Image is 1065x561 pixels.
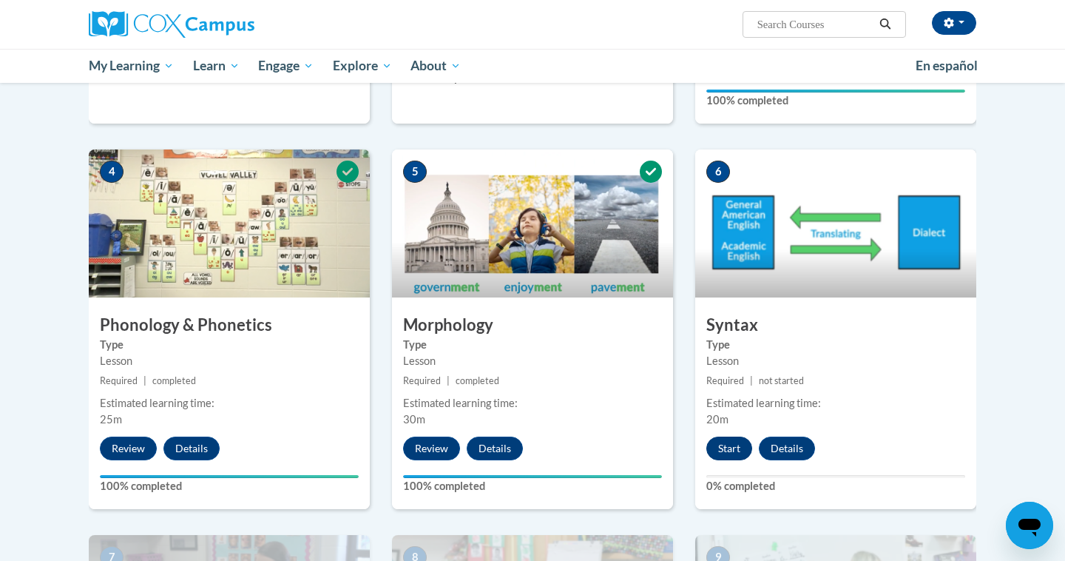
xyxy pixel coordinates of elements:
[706,337,965,353] label: Type
[100,413,122,426] span: 25m
[403,337,662,353] label: Type
[100,161,124,183] span: 4
[706,353,965,369] div: Lesson
[916,58,978,73] span: En español
[79,49,183,83] a: My Learning
[258,57,314,75] span: Engage
[163,437,220,460] button: Details
[695,150,976,298] img: Course Image
[89,150,370,298] img: Course Image
[874,16,896,33] button: Search
[323,49,402,83] a: Explore
[403,375,441,386] span: Required
[333,57,392,75] span: Explore
[100,353,359,369] div: Lesson
[932,11,976,35] button: Account Settings
[750,375,753,386] span: |
[706,395,965,411] div: Estimated learning time:
[152,375,196,386] span: completed
[467,437,523,460] button: Details
[100,395,359,411] div: Estimated learning time:
[706,478,965,494] label: 0% completed
[403,437,460,460] button: Review
[906,50,987,81] a: En español
[403,161,427,183] span: 5
[89,11,370,38] a: Cox Campus
[392,150,673,298] img: Course Image
[89,57,174,75] span: My Learning
[248,49,323,83] a: Engage
[100,337,359,353] label: Type
[456,375,499,386] span: completed
[759,375,804,386] span: not started
[183,49,249,83] a: Learn
[410,57,461,75] span: About
[706,93,965,109] label: 100% completed
[403,475,662,478] div: Your progress
[100,375,138,386] span: Required
[756,16,874,33] input: Search Courses
[100,478,359,494] label: 100% completed
[403,395,662,411] div: Estimated learning time:
[100,437,157,460] button: Review
[89,314,370,337] h3: Phonology & Phonetics
[403,478,662,494] label: 100% completed
[706,161,730,183] span: 6
[706,90,965,93] div: Your progress
[706,375,744,386] span: Required
[403,353,662,369] div: Lesson
[193,57,240,75] span: Learn
[143,375,146,386] span: |
[706,413,728,426] span: 20m
[402,49,471,83] a: About
[89,11,254,38] img: Cox Campus
[100,475,359,478] div: Your progress
[706,437,752,460] button: Start
[403,413,425,426] span: 30m
[759,437,815,460] button: Details
[67,49,998,83] div: Main menu
[695,314,976,337] h3: Syntax
[447,375,450,386] span: |
[392,314,673,337] h3: Morphology
[1006,502,1053,549] iframe: Button to launch messaging window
